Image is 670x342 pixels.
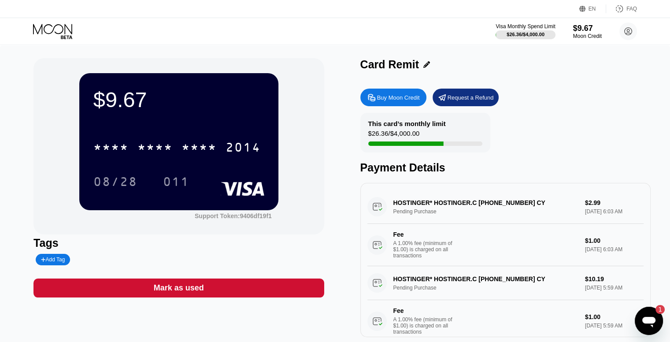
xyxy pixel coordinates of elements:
iframe: Number of unread messages [647,305,665,314]
div: Mark as used [33,279,324,297]
div: Support Token: 9406df19f1 [195,212,272,219]
div: FAQ [606,4,637,13]
div: Buy Moon Credit [377,94,420,101]
iframe: Button to launch messaging window [635,307,663,335]
div: [DATE] 6:03 AM [585,246,644,253]
div: EN [589,6,596,12]
div: EN [579,4,606,13]
div: Buy Moon Credit [360,89,426,106]
div: Add Tag [36,254,70,265]
div: This card’s monthly limit [368,120,446,127]
div: Tags [33,237,324,249]
div: [DATE] 5:59 AM [585,323,644,329]
div: Visa Monthly Spend Limit$26.36/$4,000.00 [496,23,555,39]
div: $26.36 / $4,000.00 [368,130,420,141]
div: 08/28 [87,171,144,193]
div: FAQ [626,6,637,12]
div: $9.67 [93,87,264,112]
div: $1.00 [585,313,644,320]
div: Fee [393,231,455,238]
div: Moon Credit [573,33,602,39]
div: A 1.00% fee (minimum of $1.00) is charged on all transactions [393,240,459,259]
div: $1.00 [585,237,644,244]
div: Visa Monthly Spend Limit [496,23,555,30]
div: $26.36 / $4,000.00 [507,32,544,37]
div: A 1.00% fee (minimum of $1.00) is charged on all transactions [393,316,459,335]
div: 2014 [226,141,261,156]
div: Payment Details [360,161,651,174]
div: 011 [163,176,189,190]
div: Support Token:9406df19f1 [195,212,272,219]
div: Add Tag [41,256,65,263]
div: Card Remit [360,58,419,71]
div: $9.67Moon Credit [573,24,602,39]
div: Request a Refund [433,89,499,106]
div: Mark as used [154,283,204,293]
div: $9.67 [573,24,602,33]
div: Fee [393,307,455,314]
div: 011 [156,171,196,193]
div: FeeA 1.00% fee (minimum of $1.00) is charged on all transactions$1.00[DATE] 6:03 AM [367,224,644,266]
div: Request a Refund [448,94,494,101]
div: 08/28 [93,176,137,190]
